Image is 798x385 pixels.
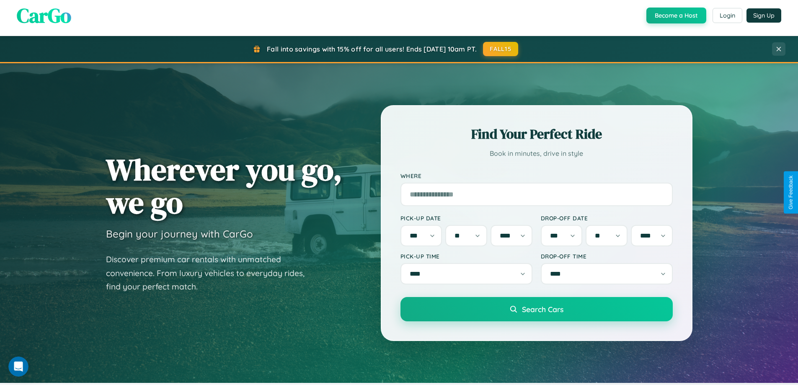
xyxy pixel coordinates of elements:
iframe: Intercom live chat [8,357,28,377]
p: Discover premium car rentals with unmatched convenience. From luxury vehicles to everyday rides, ... [106,253,315,294]
h3: Begin your journey with CarGo [106,227,253,240]
span: CarGo [17,2,71,29]
div: Give Feedback [788,176,794,209]
button: Sign Up [746,8,781,23]
button: Login [713,8,742,23]
h2: Find Your Perfect Ride [400,125,673,143]
label: Pick-up Date [400,214,532,222]
p: Book in minutes, drive in style [400,147,673,160]
span: Search Cars [522,305,563,314]
button: FALL15 [483,42,518,56]
label: Where [400,172,673,179]
label: Drop-off Date [541,214,673,222]
button: Become a Host [646,8,706,23]
label: Drop-off Time [541,253,673,260]
h1: Wherever you go, we go [106,153,342,219]
label: Pick-up Time [400,253,532,260]
button: Search Cars [400,297,673,321]
span: Fall into savings with 15% off for all users! Ends [DATE] 10am PT. [267,45,477,53]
